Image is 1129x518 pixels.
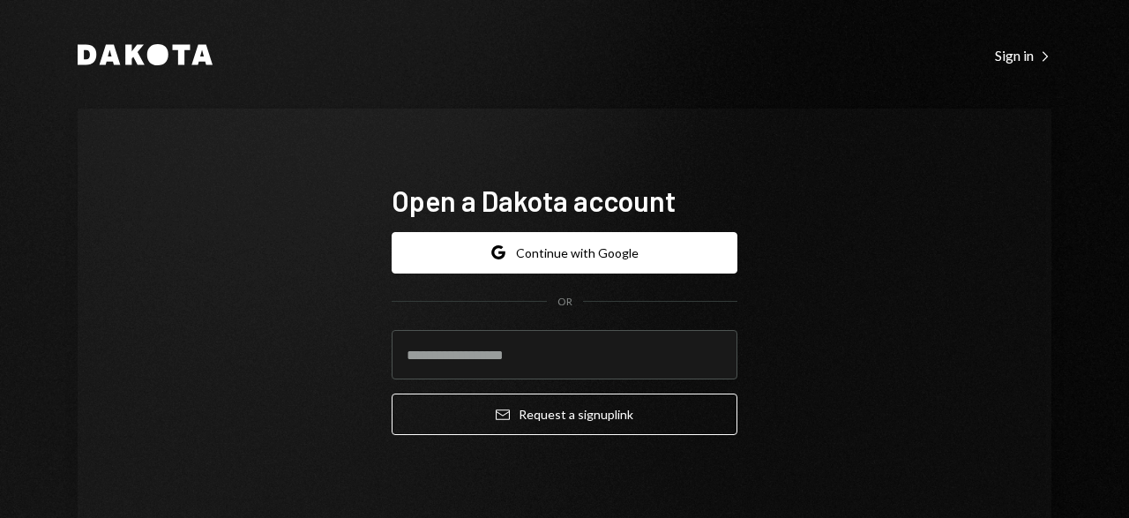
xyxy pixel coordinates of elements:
button: Request a signuplink [392,394,737,435]
button: Continue with Google [392,232,737,274]
div: Sign in [995,47,1051,64]
div: OR [557,295,572,310]
h1: Open a Dakota account [392,183,737,218]
a: Sign in [995,45,1051,64]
